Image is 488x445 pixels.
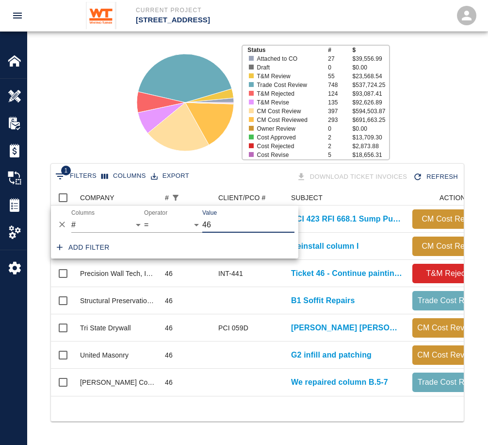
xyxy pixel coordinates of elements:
[136,15,296,26] p: [STREET_ADDRESS]
[148,169,192,184] button: Export
[416,377,486,388] p: Trade Cost Review
[353,72,389,81] p: $23,568.54
[439,398,488,445] iframe: Chat Widget
[86,2,116,29] img: Whiting-Turner
[328,63,352,72] p: 0
[291,240,359,252] a: Reinstall column I
[165,350,173,360] div: 46
[165,323,173,333] div: 46
[353,81,389,89] p: $537,724.25
[136,6,296,15] p: Current Project
[328,151,352,159] p: 5
[353,116,389,124] p: $691,663.25
[294,169,411,186] div: Tickets download in groups of 15
[165,269,173,278] div: 46
[160,190,213,205] div: #
[353,107,389,116] p: $594,503.87
[353,151,389,159] p: $18,656.31
[257,116,321,124] p: CM Cost Reviewed
[353,133,389,142] p: $13,709.30
[218,190,266,205] div: CLIENT/PCO #
[291,268,403,279] a: Ticket 46 - Continue painting exposed ceiling in [GEOGRAPHIC_DATA] area 102
[257,142,321,151] p: Cost Rejected
[247,46,328,54] p: Status
[169,191,182,205] div: 1 active filter
[291,295,355,307] a: B1 Soffit Repairs
[80,350,129,360] div: United Masonry
[353,98,389,107] p: $92,626.89
[80,269,155,278] div: Precision Wall Tech, Inc.
[257,72,321,81] p: T&M Review
[80,296,155,306] div: Structural Preservation Systems, LLC
[328,54,352,63] p: 27
[80,190,114,205] div: COMPANY
[257,133,321,142] p: Cost Approved
[416,322,486,334] p: CM Cost Reviewed
[328,81,352,89] p: 748
[213,190,286,205] div: CLIENT/PCO #
[55,217,69,232] button: Delete
[53,169,99,184] button: Show filters
[71,209,95,217] label: Columns
[353,54,389,63] p: $39,556.99
[165,377,173,387] div: 46
[218,323,248,333] div: PCI 059D
[353,63,389,72] p: $0.00
[165,296,173,306] div: 46
[257,81,321,89] p: Trade Cost Review
[144,209,167,217] label: Operator
[353,124,389,133] p: $0.00
[328,98,352,107] p: 135
[257,124,321,133] p: Owner Review
[291,213,403,225] a: PCI 423 RFI 668.1 Sump Pump Detail
[257,63,321,72] p: Draft
[328,116,352,124] p: 293
[6,4,29,27] button: open drawer
[286,190,407,205] div: SUBJECT
[291,190,323,205] div: SUBJECT
[80,377,155,387] div: Hardesty Concrete Construction
[80,323,131,333] div: Tri State Drywall
[257,98,321,107] p: T&M Revise
[328,107,352,116] p: 397
[353,142,389,151] p: $2,873.88
[328,46,352,54] p: #
[416,349,486,361] p: CM Cost Reviewed
[411,169,462,186] div: Refresh the list
[328,72,352,81] p: 55
[353,89,389,98] p: $93,087.41
[291,322,403,334] a: [PERSON_NAME] [PERSON_NAME] requested Tri-State Drywall to work [DATE] [PERSON_NAME] [PERSON_NAME...
[61,166,71,175] span: 1
[416,268,486,279] p: T&M Rejected
[99,169,148,184] button: Select columns
[53,239,114,257] button: Add filter
[202,209,217,217] label: Value
[416,213,486,225] p: CM Cost Review
[257,151,321,159] p: Cost Revise
[416,240,486,252] p: CM Cost Review
[182,191,196,205] button: Sort
[439,190,466,205] div: ACTION
[75,190,160,205] div: COMPANY
[257,54,321,63] p: Attached to CO
[416,295,486,307] p: Trade Cost Review
[257,89,321,98] p: T&M Rejected
[257,107,321,116] p: CM Cost Review
[328,142,352,151] p: 2
[328,89,352,98] p: 124
[353,46,389,54] p: $
[165,190,169,205] div: #
[291,377,388,388] a: We repaired column B.5-7
[202,217,294,233] input: Filter value
[328,124,352,133] p: 0
[291,349,372,361] a: G2 infill and patching
[328,133,352,142] p: 2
